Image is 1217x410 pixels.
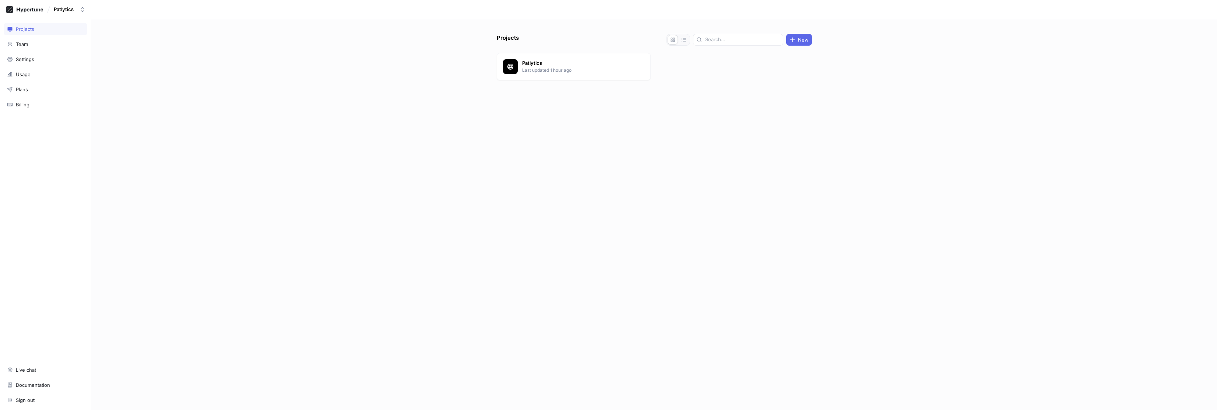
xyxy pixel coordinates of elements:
[4,68,87,81] a: Usage
[16,86,28,92] div: Plans
[798,38,809,42] span: New
[522,67,629,74] p: Last updated 1 hour ago
[16,102,29,107] div: Billing
[16,41,28,47] div: Team
[16,367,36,373] div: Live chat
[497,34,519,46] p: Projects
[16,397,35,403] div: Sign out
[786,34,812,46] button: New
[4,98,87,111] a: Billing
[51,3,88,15] button: Patlytics
[4,53,87,66] a: Settings
[4,23,87,35] a: Projects
[705,36,780,43] input: Search...
[16,71,31,77] div: Usage
[4,379,87,391] a: Documentation
[16,26,34,32] div: Projects
[4,83,87,96] a: Plans
[54,6,74,13] div: Patlytics
[16,382,50,388] div: Documentation
[522,60,629,67] p: Patlytics
[16,56,34,62] div: Settings
[4,38,87,50] a: Team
